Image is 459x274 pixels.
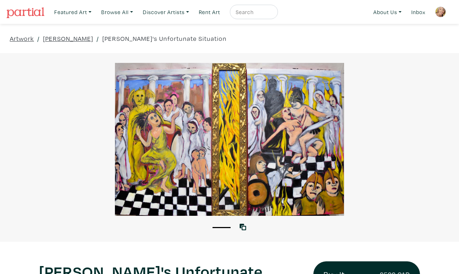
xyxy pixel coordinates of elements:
a: Rent Art [196,5,223,20]
a: Browse All [98,5,136,20]
span: / [37,34,40,43]
a: [PERSON_NAME]'s Unfortunate Situation [102,34,227,43]
a: [PERSON_NAME] [43,34,93,43]
button: 1 of 1 [213,227,231,228]
a: About Us [370,5,405,20]
a: Featured Art [51,5,95,20]
span: / [96,34,99,43]
img: phpThumb.php [435,7,446,17]
a: Artwork [10,34,34,43]
a: Inbox [408,5,429,20]
input: Search [235,8,271,17]
a: Discover Artists [140,5,192,20]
